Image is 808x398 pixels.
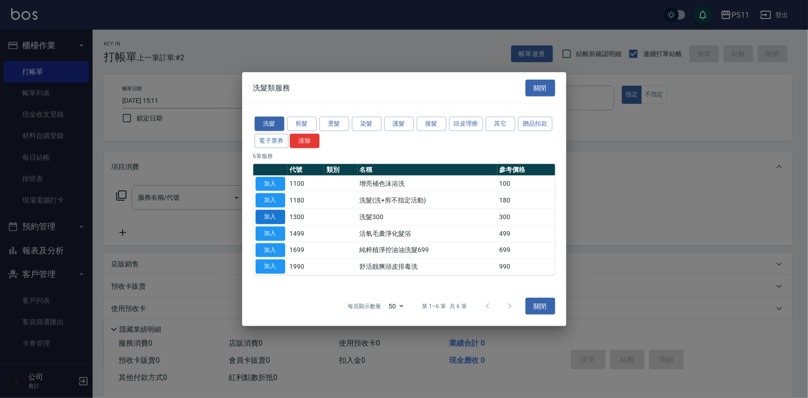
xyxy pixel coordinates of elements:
[497,164,555,176] th: 參考價格
[357,176,497,192] td: 增亮補色沫浴洗
[288,192,324,208] td: 1180
[486,117,515,131] button: 其它
[256,193,285,208] button: 加入
[324,164,357,176] th: 類別
[357,164,497,176] th: 名稱
[497,176,555,192] td: 100
[256,226,285,240] button: 加入
[288,258,324,275] td: 1990
[518,117,552,131] button: 贈品扣款
[287,117,317,131] button: 剪髮
[256,210,285,224] button: 加入
[348,302,381,310] p: 每頁顯示數量
[497,208,555,225] td: 300
[253,83,290,92] span: 洗髮類服務
[255,117,284,131] button: 洗髮
[256,243,285,257] button: 加入
[288,176,324,192] td: 1100
[449,117,483,131] button: 頭皮理療
[357,208,497,225] td: 洗髮300
[288,225,324,242] td: 1499
[384,117,414,131] button: 護髮
[385,294,407,319] div: 50
[253,152,555,160] p: 6 筆服務
[352,117,382,131] button: 染髮
[497,258,555,275] td: 990
[357,192,497,208] td: 洗髮(洗+剪不指定活動)
[288,242,324,259] td: 1699
[357,225,497,242] td: 活氧毛囊淨化髮浴
[357,258,497,275] td: 舒活靓爽頭皮排毒洗
[497,242,555,259] td: 699
[422,302,467,310] p: 第 1–6 筆 共 6 筆
[497,192,555,208] td: 180
[255,133,289,148] button: 電子票券
[319,117,349,131] button: 燙髮
[288,208,324,225] td: 1300
[290,133,319,148] button: 清除
[256,259,285,274] button: 加入
[526,298,555,315] button: 關閉
[288,164,324,176] th: 代號
[526,79,555,96] button: 關閉
[417,117,446,131] button: 接髮
[256,177,285,191] button: 加入
[497,225,555,242] td: 499
[357,242,497,259] td: 純粹植淨控油油洗髮699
